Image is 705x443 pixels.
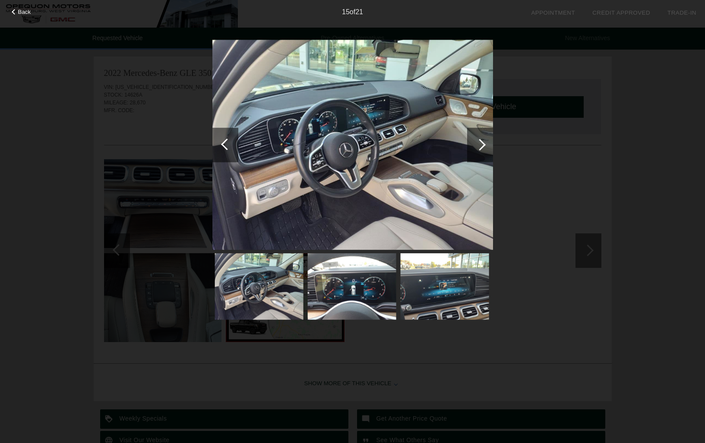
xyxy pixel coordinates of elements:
a: Appointment [531,9,575,16]
a: Credit Approved [592,9,650,16]
span: 21 [355,8,363,16]
img: 15.jpg [212,40,493,250]
span: Back [18,9,31,15]
span: 15 [342,8,350,16]
a: Trade-In [667,9,696,16]
img: 17.jpg [400,253,489,320]
img: 16.jpg [307,253,396,320]
img: 15.jpg [215,253,303,320]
